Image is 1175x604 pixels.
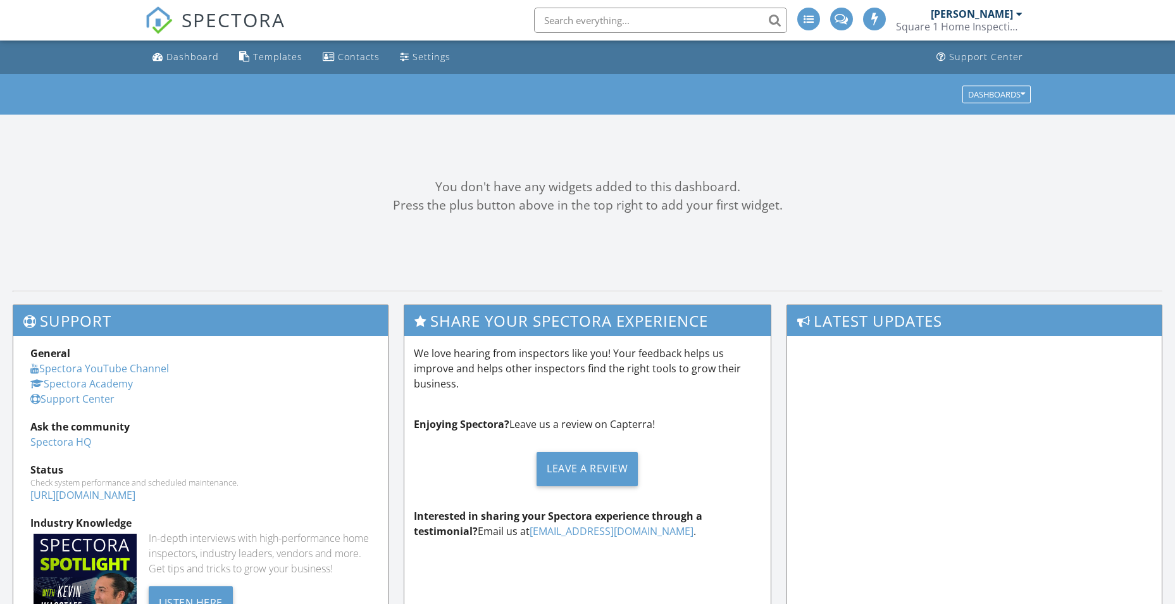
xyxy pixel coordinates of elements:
h3: Support [13,305,388,336]
h3: Share Your Spectora Experience [404,305,771,336]
div: Dashboards [968,90,1025,99]
div: Templates [253,51,302,63]
h3: Latest Updates [787,305,1162,336]
a: Settings [395,46,456,69]
a: [URL][DOMAIN_NAME] [30,488,135,502]
a: Spectora HQ [30,435,91,449]
strong: Interested in sharing your Spectora experience through a testimonial? [414,509,702,538]
div: Industry Knowledge [30,515,371,531]
img: The Best Home Inspection Software - Spectora [145,6,173,34]
div: In-depth interviews with high-performance home inspectors, industry leaders, vendors and more. Ge... [149,531,370,576]
div: Leave a Review [537,452,638,486]
div: Dashboard [166,51,219,63]
p: Email us at . [414,508,762,539]
strong: General [30,346,70,360]
div: Contacts [338,51,380,63]
div: Support Center [949,51,1023,63]
a: Support Center [30,392,115,406]
a: Templates [234,46,308,69]
div: [PERSON_NAME] [931,8,1013,20]
a: Leave a Review [414,442,762,496]
span: SPECTORA [182,6,285,33]
div: Status [30,462,371,477]
p: We love hearing from inspectors like you! Your feedback helps us improve and helps other inspecto... [414,346,762,391]
div: Ask the community [30,419,371,434]
a: Spectora YouTube Channel [30,362,169,375]
a: [EMAIL_ADDRESS][DOMAIN_NAME] [530,524,693,538]
a: Support Center [931,46,1028,69]
button: Dashboards [962,85,1031,103]
div: Settings [413,51,451,63]
div: Square 1 Home Inspections, LLC [896,20,1023,33]
a: Spectora Academy [30,377,133,391]
div: Check system performance and scheduled maintenance. [30,477,371,488]
div: Press the plus button above in the top right to add your first widget. [13,196,1162,215]
a: Contacts [318,46,385,69]
p: Leave us a review on Capterra! [414,417,762,432]
div: You don't have any widgets added to this dashboard. [13,178,1162,196]
input: Search everything... [534,8,787,33]
strong: Enjoying Spectora? [414,417,509,431]
a: SPECTORA [145,17,285,44]
a: Dashboard [147,46,224,69]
